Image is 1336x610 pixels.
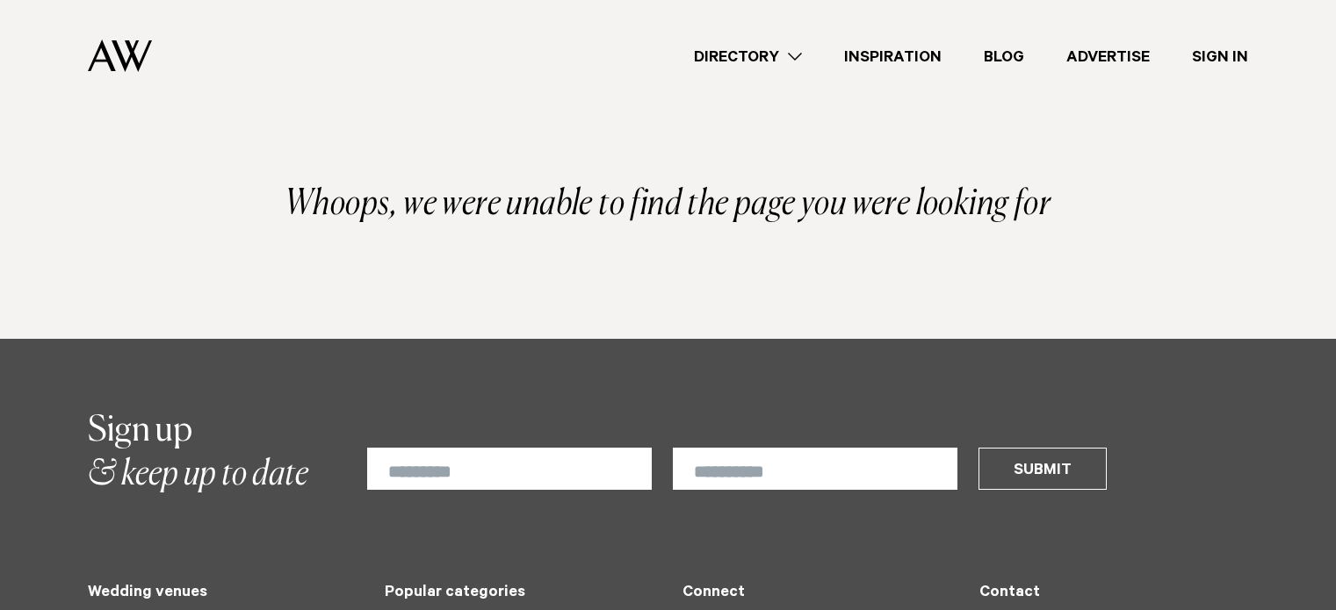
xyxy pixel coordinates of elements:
h5: Contact [979,585,1248,603]
a: Advertise [1045,45,1171,68]
h5: Popular categories [385,585,654,603]
img: Auckland Weddings Logo [88,39,152,72]
h5: Wedding venues [88,585,357,603]
h2: & keep up to date [88,409,308,497]
a: Inspiration [823,45,963,68]
h2: Whoops, we were unable to find the page you were looking for [88,187,1248,222]
a: Sign In [1171,45,1269,68]
a: Blog [963,45,1045,68]
a: Directory [673,45,823,68]
h5: Connect [682,585,951,603]
span: Sign up [88,413,192,449]
button: Submit [979,448,1107,490]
